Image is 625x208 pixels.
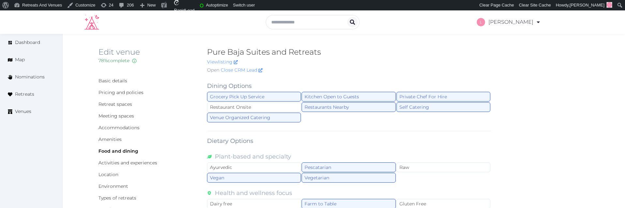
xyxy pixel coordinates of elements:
a: Environment [98,183,128,189]
div: Restaurants Nearby [302,102,396,112]
a: Food and dining [98,148,138,154]
a: Close CRM Lead [221,67,262,74]
a: Location [98,172,118,177]
div: Kitchen Open to Guests [302,92,396,102]
a: Retreat spaces [98,101,132,107]
span: Nominations [15,74,45,80]
a: Amenities [98,136,122,142]
span: Retreats [15,91,34,98]
h2: Pure Baja Suites and Retreats [207,47,491,57]
div: Venue Organized Catering [207,113,301,122]
div: Raw [396,162,491,172]
div: Vegan [207,173,301,183]
span: Venues [15,108,31,115]
a: Types of retreats [98,195,136,201]
div: Private Chef For Hire [396,92,491,102]
h2: Edit venue [98,47,197,57]
div: Restaurant Onsite [207,102,301,112]
div: Ayurvedic [207,162,301,172]
a: Pricing and policies [98,90,143,95]
span: 78 % complete [98,58,129,63]
span: Map [15,56,25,63]
label: Plant-based and specialty [215,152,291,162]
span: [PERSON_NAME] [570,3,604,7]
a: Meeting spaces [98,113,134,119]
span: Clear Site Cache [519,3,551,7]
span: Clear Page Cache [479,3,514,7]
a: Basic details [98,78,127,84]
div: Self Catering [396,102,491,112]
div: Pescatarian [302,162,396,172]
span: Open [207,67,219,74]
label: Dining Options [207,81,252,90]
label: Health and wellness focus [215,188,292,199]
label: Dietary Options [207,136,253,146]
a: Activities and experiences [98,160,157,166]
a: Accommodations [98,125,140,131]
span: Dashboard [15,39,40,46]
a: Viewlisting [207,59,238,65]
a: [PERSON_NAME] [477,13,541,31]
div: Vegetarian [302,173,396,183]
div: Grocery Pick Up Service [207,92,301,102]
